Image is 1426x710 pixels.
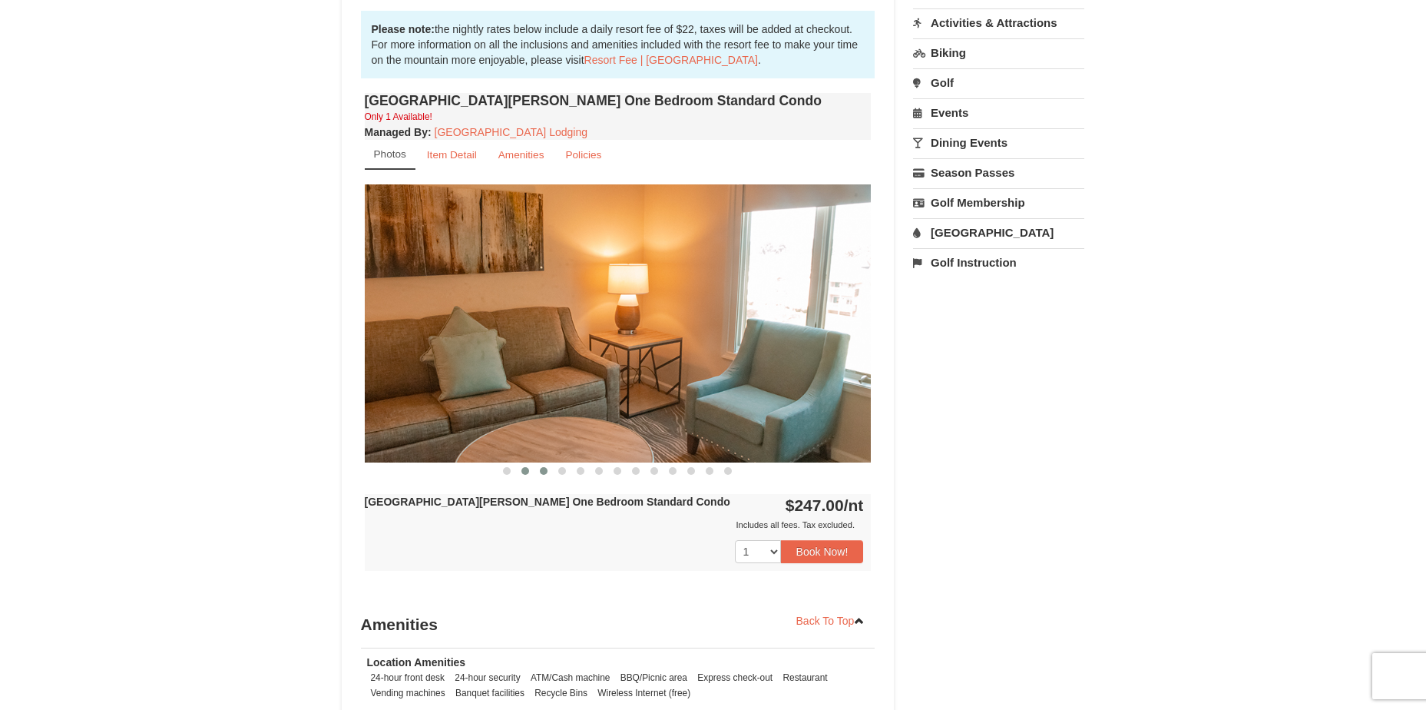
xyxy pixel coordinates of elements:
strong: [GEOGRAPHIC_DATA][PERSON_NAME] One Bedroom Standard Condo [365,496,730,508]
a: Activities & Attractions [913,8,1084,37]
span: /nt [844,496,864,514]
a: Dining Events [913,128,1084,157]
small: Item Detail [427,149,477,161]
a: [GEOGRAPHIC_DATA] Lodging [435,126,587,138]
a: [GEOGRAPHIC_DATA] [913,218,1084,247]
a: Resort Fee | [GEOGRAPHIC_DATA] [584,54,758,66]
li: Banquet facilities [452,685,528,701]
strong: Please note: [372,23,435,35]
li: Wireless Internet (free) [594,685,694,701]
a: Golf Instruction [913,248,1084,277]
a: Policies [555,140,611,170]
div: Includes all fees. Tax excluded. [365,517,864,532]
div: the nightly rates below include a daily resort fee of $22, taxes will be added at checkout. For m... [361,11,875,78]
li: 24-hour front desk [367,670,449,685]
li: ATM/Cash machine [527,670,614,685]
h3: Amenities [361,609,875,640]
strong: : [365,126,432,138]
a: Events [913,98,1084,127]
a: Golf [913,68,1084,97]
a: Biking [913,38,1084,67]
small: Policies [565,149,601,161]
small: Only 1 Available! [365,111,432,122]
li: BBQ/Picnic area [617,670,691,685]
small: Photos [374,148,406,160]
a: Amenities [488,140,554,170]
span: Managed By [365,126,428,138]
li: Restaurant [779,670,831,685]
strong: Location Amenities [367,656,466,669]
a: Golf Membership [913,188,1084,217]
li: Vending machines [367,685,449,701]
li: Recycle Bins [531,685,591,701]
li: Express check-out [693,670,776,685]
img: 18876286-190-c668afff.jpg [365,184,872,462]
a: Item Detail [417,140,487,170]
a: Season Passes [913,158,1084,187]
li: 24-hour security [451,670,524,685]
a: Back To Top [786,609,875,632]
h4: [GEOGRAPHIC_DATA][PERSON_NAME] One Bedroom Standard Condo [365,93,872,108]
small: Amenities [498,149,544,161]
strong: $247.00 [786,496,864,514]
a: Photos [365,140,415,170]
button: Book Now! [781,540,864,563]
